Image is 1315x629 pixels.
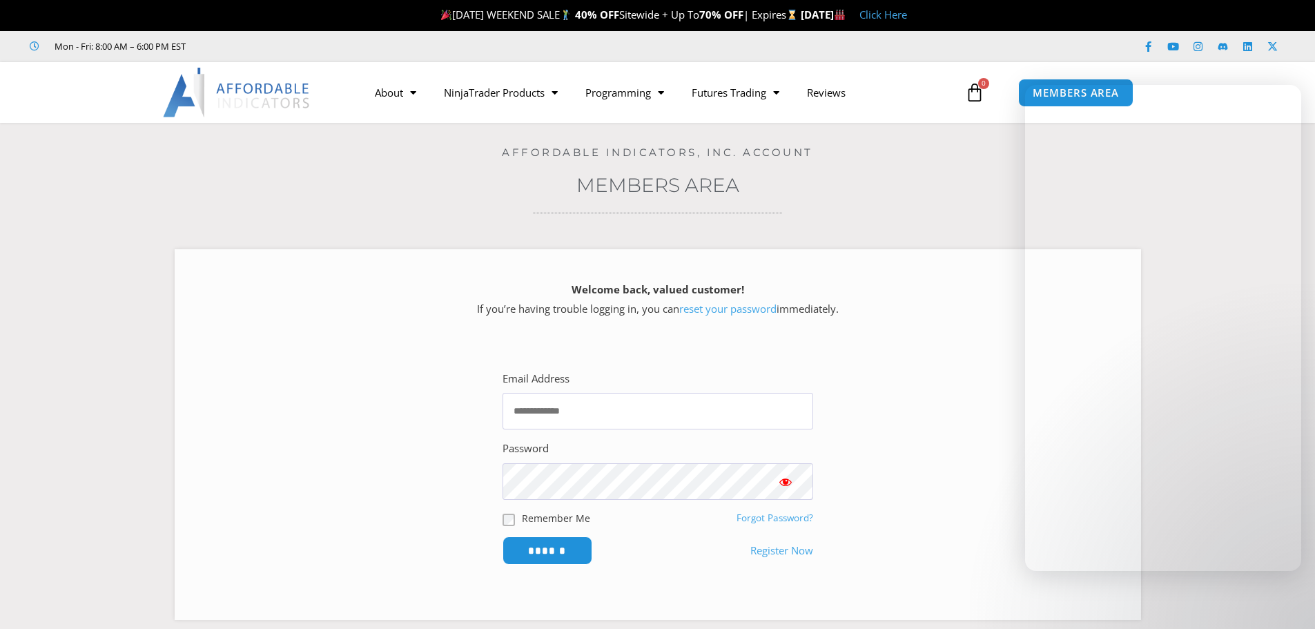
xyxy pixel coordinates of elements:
label: Password [503,439,549,458]
img: LogoAI | Affordable Indicators – NinjaTrader [163,68,311,117]
a: Futures Trading [678,77,793,108]
a: Register Now [750,541,813,561]
span: [DATE] WEEKEND SALE Sitewide + Up To | Expires [438,8,800,21]
a: reset your password [679,302,777,316]
span: Mon - Fri: 8:00 AM – 6:00 PM EST [51,38,186,55]
img: 🏌️‍♂️ [561,10,571,20]
label: Email Address [503,369,569,389]
a: Members Area [576,173,739,197]
strong: Welcome back, valued customer! [572,282,744,296]
button: Show password [758,463,813,500]
a: NinjaTrader Products [430,77,572,108]
span: 0 [978,78,989,89]
a: MEMBERS AREA [1018,79,1133,107]
img: 🎉 [441,10,451,20]
strong: 40% OFF [575,8,619,21]
nav: Menu [361,77,962,108]
a: 0 [944,72,1005,113]
label: Remember Me [522,511,590,525]
strong: [DATE] [801,8,846,21]
a: Programming [572,77,678,108]
a: Click Here [859,8,907,21]
a: Affordable Indicators, Inc. Account [502,146,813,159]
a: Reviews [793,77,859,108]
p: If you’re having trouble logging in, you can immediately. [199,280,1117,319]
iframe: Intercom live chat [1268,582,1301,615]
a: Forgot Password? [737,512,813,524]
img: ⌛ [787,10,797,20]
strong: 70% OFF [699,8,743,21]
iframe: Customer reviews powered by Trustpilot [205,39,412,53]
a: About [361,77,430,108]
img: 🏭 [835,10,845,20]
iframe: Intercom live chat [1025,85,1301,571]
